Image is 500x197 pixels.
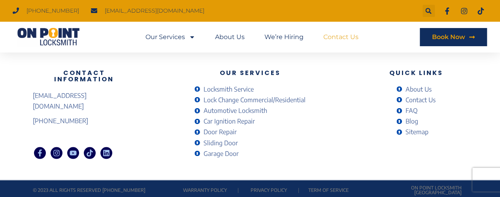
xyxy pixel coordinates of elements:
[194,116,306,127] a: Car Ignition Repair
[404,84,432,95] span: About Us
[420,28,487,46] a: Book Now
[251,187,287,193] a: Privacy Policy
[396,116,436,127] a: Blog
[25,6,79,16] span: [PHONE_NUMBER]
[404,127,428,137] span: Sitemap
[396,84,436,95] a: About Us
[194,84,306,95] a: Locksmith Service
[33,188,174,193] p: © 2023 All rights reserved [PHONE_NUMBER]
[396,127,436,137] a: Sitemap
[404,95,436,105] span: Contact Us
[423,5,435,17] div: Search
[396,95,436,105] a: Contact Us
[145,28,195,46] a: Our Services
[308,187,349,193] a: Term of service
[368,186,462,195] p: On Point Locksmith [GEOGRAPHIC_DATA]
[33,90,136,112] a: [EMAIL_ADDRESS][DOMAIN_NAME]
[396,105,436,116] a: FAQ
[202,95,306,105] span: Lock Change Commercial/Residential
[33,116,136,126] a: [PHONE_NUMBER]
[323,28,358,46] a: Contact Us
[202,148,239,159] span: Garage Door
[202,138,238,148] span: Sliding Door
[194,127,306,137] a: Door Repair
[194,95,306,105] a: Lock Change Commercial/Residential
[194,105,306,116] a: Automotive Locksmith
[404,105,418,116] span: FAQ
[145,28,358,46] nav: Menu
[33,70,136,83] h3: Contact Information
[202,105,267,116] span: Automotive Locksmith
[183,187,226,193] a: Warranty Policy
[432,34,465,40] span: Book Now
[236,188,241,193] p: |
[215,28,245,46] a: About Us
[143,70,357,76] h3: Our Services
[365,70,468,76] h3: Quick Links
[202,116,255,127] span: Car Ignition Repair
[202,127,237,137] span: Door Repair
[264,28,304,46] a: We’re Hiring
[202,84,254,95] span: Locksmith Service
[103,6,204,16] span: [EMAIL_ADDRESS][DOMAIN_NAME]
[33,116,88,126] span: [PHONE_NUMBER]
[404,116,418,127] span: Blog
[194,138,306,148] a: Sliding Door
[297,188,300,193] p: |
